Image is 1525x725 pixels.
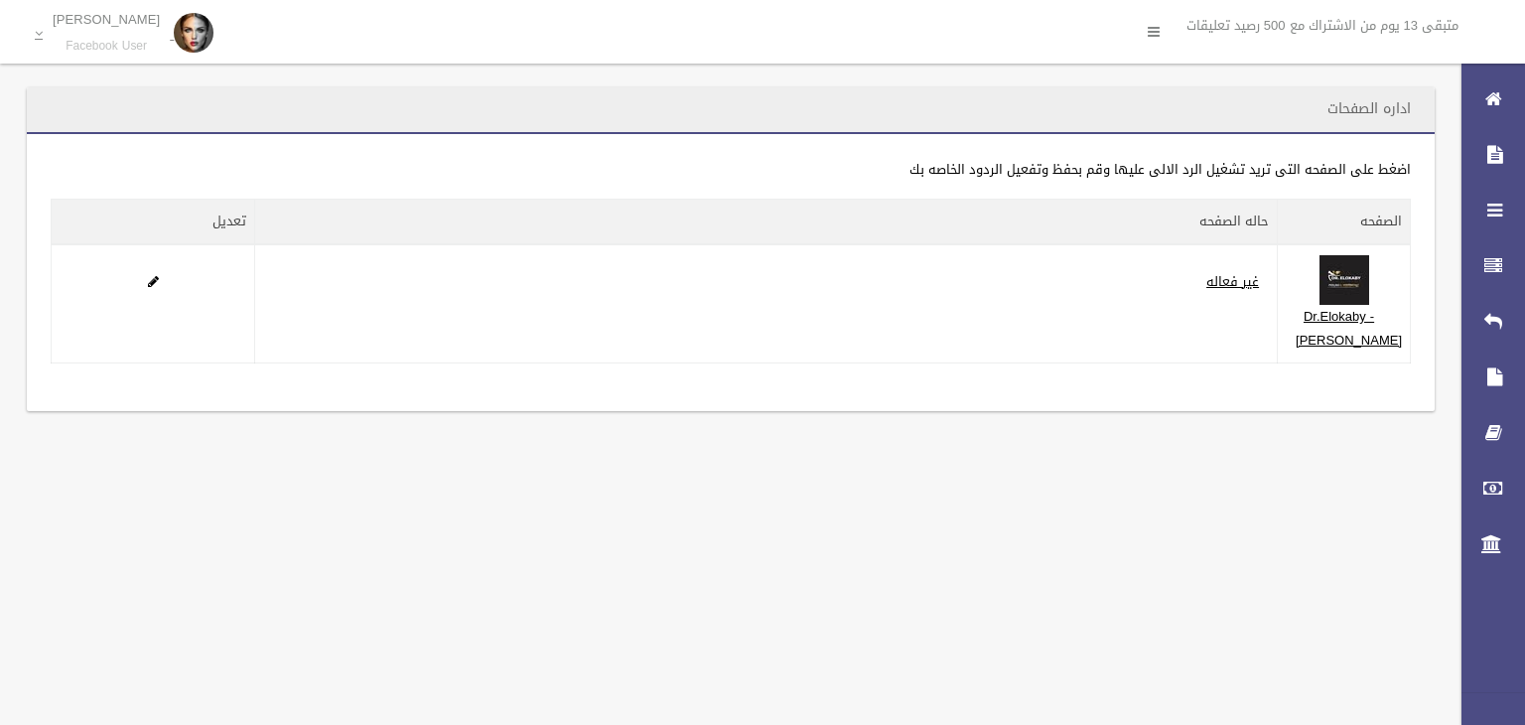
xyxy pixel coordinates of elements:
a: Edit [148,269,159,294]
a: Dr.Elokaby - [PERSON_NAME] [1296,304,1402,353]
th: تعديل [52,200,255,245]
p: [PERSON_NAME] [53,12,160,27]
a: غير فعاله [1206,269,1259,294]
header: اداره الصفحات [1304,89,1435,128]
div: اضغط على الصفحه التى تريد تشغيل الرد الالى عليها وقم بحفظ وتفعيل الردود الخاصه بك [51,158,1411,182]
th: الصفحه [1278,200,1411,245]
small: Facebook User [53,39,160,54]
a: Edit [1319,269,1369,294]
th: حاله الصفحه [255,200,1278,245]
img: 550726183_122103544245022608_1795566891077927605_n.jpg [1319,255,1369,305]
